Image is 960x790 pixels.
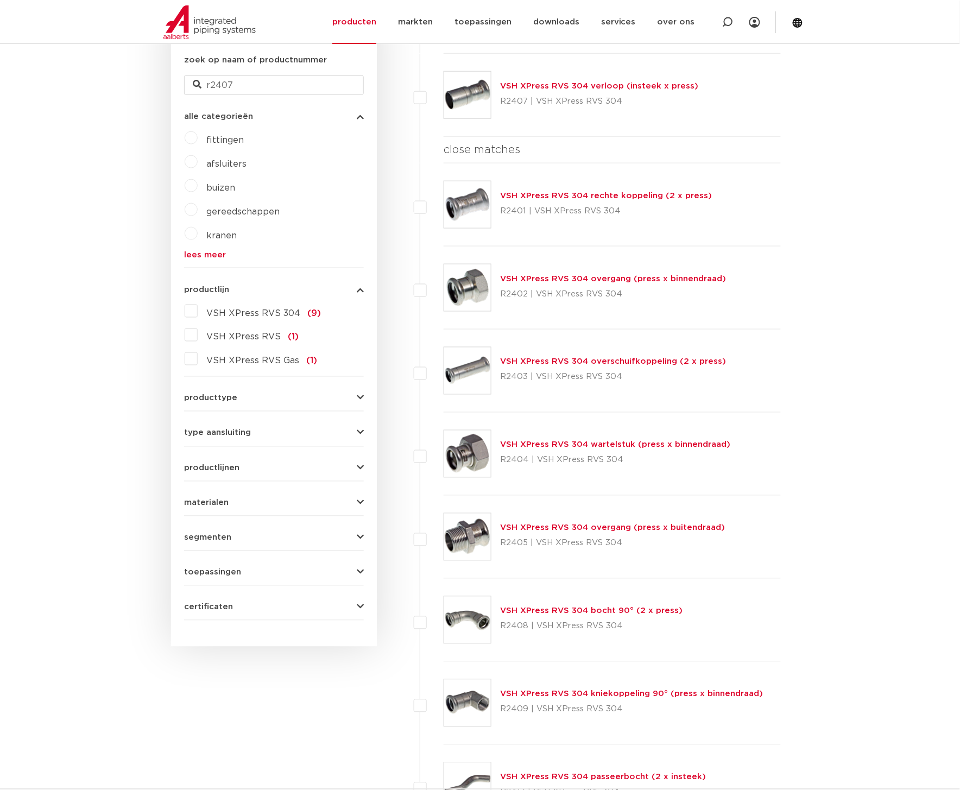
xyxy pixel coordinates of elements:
a: afsluiters [206,160,247,168]
p: R2405 | VSH XPress RVS 304 [500,535,725,552]
input: zoeken [184,75,364,95]
img: Thumbnail for VSH XPress RVS 304 wartelstuk (press x binnendraad) [444,431,491,477]
p: R2403 | VSH XPress RVS 304 [500,369,726,386]
a: VSH XPress RVS 304 overgang (press x buitendraad) [500,524,725,532]
a: VSH XPress RVS 304 kniekoppeling 90° (press x binnendraad) [500,690,763,698]
span: certificaten [184,603,233,611]
span: (9) [307,309,321,318]
span: type aansluiting [184,429,251,437]
a: lees meer [184,251,364,259]
p: R2401 | VSH XPress RVS 304 [500,203,712,220]
img: Thumbnail for VSH XPress RVS 304 bocht 90° (2 x press) [444,597,491,643]
button: segmenten [184,534,364,542]
span: (1) [306,357,317,365]
span: materialen [184,499,229,507]
a: gereedschappen [206,207,280,216]
span: alle categorieën [184,112,253,121]
a: VSH XPress RVS 304 overschuifkoppeling (2 x press) [500,358,726,366]
button: certificaten [184,603,364,611]
a: VSH XPress RVS 304 wartelstuk (press x binnendraad) [500,441,730,449]
span: segmenten [184,534,231,542]
a: VSH XPress RVS 304 verloop (insteek x press) [500,82,698,90]
span: VSH XPress RVS [206,333,281,342]
p: R2408 | VSH XPress RVS 304 [500,618,683,635]
span: toepassingen [184,568,241,577]
button: toepassingen [184,568,364,577]
span: producttype [184,394,237,402]
a: fittingen [206,136,244,144]
button: materialen [184,499,364,507]
a: VSH XPress RVS 304 overgang (press x binnendraad) [500,275,726,283]
button: productlijnen [184,464,364,472]
button: alle categorieën [184,112,364,121]
img: Thumbnail for VSH XPress RVS 304 verloop (insteek x press) [444,72,491,118]
a: VSH XPress RVS 304 rechte koppeling (2 x press) [500,192,712,200]
h4: close matches [444,141,781,159]
a: VSH XPress RVS 304 passeerbocht (2 x insteek) [500,773,706,781]
p: R2402 | VSH XPress RVS 304 [500,286,726,303]
p: R2404 | VSH XPress RVS 304 [500,452,730,469]
button: type aansluiting [184,429,364,437]
a: buizen [206,184,235,192]
label: zoek op naam of productnummer [184,54,327,67]
span: VSH XPress RVS 304 [206,309,300,318]
img: Thumbnail for VSH XPress RVS 304 overgang (press x buitendraad) [444,514,491,560]
img: Thumbnail for VSH XPress RVS 304 rechte koppeling (2 x press) [444,181,491,228]
p: R2407 | VSH XPress RVS 304 [500,93,698,110]
span: (1) [288,333,299,342]
img: Thumbnail for VSH XPress RVS 304 kniekoppeling 90° (press x binnendraad) [444,680,491,726]
button: productlijn [184,286,364,294]
a: VSH XPress RVS 304 bocht 90° (2 x press) [500,607,683,615]
p: R2409 | VSH XPress RVS 304 [500,701,763,718]
span: VSH XPress RVS Gas [206,357,299,365]
button: producttype [184,394,364,402]
span: productlijn [184,286,229,294]
a: kranen [206,231,237,240]
span: productlijnen [184,464,239,472]
img: Thumbnail for VSH XPress RVS 304 overschuifkoppeling (2 x press) [444,347,491,394]
img: Thumbnail for VSH XPress RVS 304 overgang (press x binnendraad) [444,264,491,311]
